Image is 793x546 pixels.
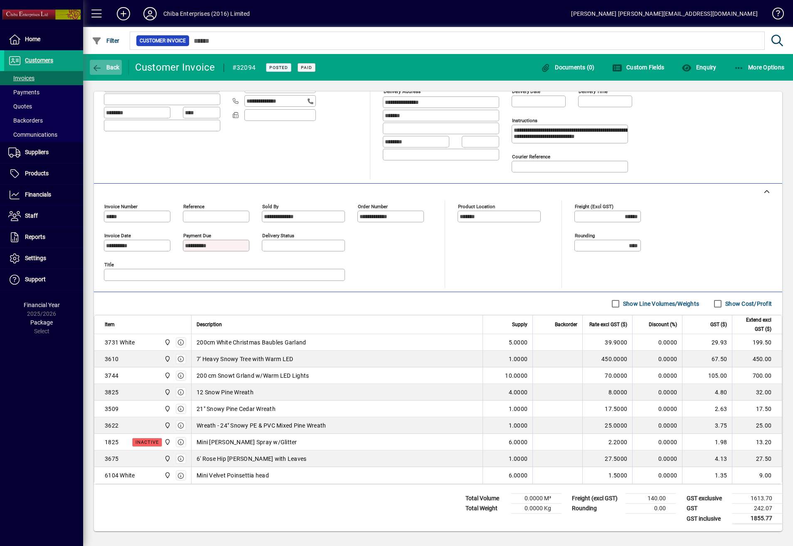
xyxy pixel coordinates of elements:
[90,60,122,75] button: Back
[162,338,172,347] span: Central
[25,255,46,261] span: Settings
[25,276,46,283] span: Support
[732,384,782,401] td: 32.00
[25,212,38,219] span: Staff
[183,233,211,239] mat-label: Payment due
[162,354,172,364] span: Central
[588,421,627,430] div: 25.0000
[4,85,83,99] a: Payments
[626,504,676,514] td: 0.00
[197,421,326,430] span: Wreath - 24" Snowy PE & PVC Mixed Pine Wreath
[25,36,40,42] span: Home
[568,494,626,504] td: Freight (excl GST)
[105,405,118,413] div: 3509
[25,191,51,198] span: Financials
[4,71,83,85] a: Invoices
[197,438,297,446] span: Mini [PERSON_NAME] Spray w/Glitter
[734,64,785,71] span: More Options
[162,438,172,447] span: Central
[732,514,782,524] td: 1855.77
[183,204,204,209] mat-label: Reference
[262,233,294,239] mat-label: Delivery status
[632,334,682,351] td: 0.0000
[163,7,250,20] div: Chiba Enterprises (2016) Limited
[632,367,682,384] td: 0.0000
[24,302,60,308] span: Financial Year
[135,440,159,445] span: Inactive
[682,367,732,384] td: 105.00
[710,320,727,329] span: GST ($)
[105,355,118,363] div: 3610
[4,113,83,128] a: Backorders
[511,494,561,504] td: 0.0000 M³
[4,163,83,184] a: Products
[509,471,528,480] span: 6.0000
[766,2,783,29] a: Knowledge Base
[732,417,782,434] td: 25.00
[197,455,306,463] span: 6' Rose Hip [PERSON_NAME] with Leaves
[682,64,716,71] span: Enquiry
[632,417,682,434] td: 0.0000
[105,371,118,380] div: 3744
[575,204,613,209] mat-label: Freight (excl GST)
[140,37,186,45] span: Customer Invoice
[512,118,537,123] mat-label: Instructions
[4,184,83,205] a: Financials
[4,248,83,269] a: Settings
[25,170,49,177] span: Products
[680,60,718,75] button: Enquiry
[732,467,782,484] td: 9.00
[105,388,118,396] div: 3825
[588,388,627,396] div: 8.0000
[632,467,682,484] td: 0.0000
[509,388,528,396] span: 4.0000
[682,384,732,401] td: 4.80
[575,233,595,239] mat-label: Rounding
[104,204,138,209] mat-label: Invoice number
[4,29,83,50] a: Home
[732,494,782,504] td: 1613.70
[4,227,83,248] a: Reports
[539,60,597,75] button: Documents (0)
[509,338,528,347] span: 5.0000
[83,60,129,75] app-page-header-button: Back
[4,99,83,113] a: Quotes
[488,80,501,93] a: View on map
[682,417,732,434] td: 3.75
[612,64,665,71] span: Custom Fields
[25,57,53,64] span: Customers
[732,334,782,351] td: 199.50
[262,204,278,209] mat-label: Sold by
[732,450,782,467] td: 27.50
[588,338,627,347] div: 39.9000
[197,355,293,363] span: 7' Heavy Snowy Tree with Warm LED
[588,405,627,413] div: 17.5000
[25,149,49,155] span: Suppliers
[632,384,682,401] td: 0.0000
[589,320,627,329] span: Rate excl GST ($)
[732,367,782,384] td: 700.00
[8,89,39,96] span: Payments
[632,434,682,450] td: 0.0000
[4,142,83,163] a: Suppliers
[682,450,732,467] td: 4.13
[197,405,276,413] span: 21" Snowy Pine Cedar Wreath
[458,204,495,209] mat-label: Product location
[555,320,577,329] span: Backorder
[579,89,608,94] mat-label: Delivery time
[301,65,312,70] span: Paid
[505,371,527,380] span: 10.0000
[104,233,131,239] mat-label: Invoice date
[682,434,732,450] td: 1.98
[197,371,309,380] span: 200 cm Snowt Grland w/Warm LED Lights
[588,355,627,363] div: 450.0000
[232,61,256,74] div: #32094
[197,320,222,329] span: Description
[92,64,120,71] span: Back
[8,117,43,124] span: Backorders
[724,300,772,308] label: Show Cost/Profit
[512,154,550,160] mat-label: Courier Reference
[682,504,732,514] td: GST
[197,338,306,347] span: 200cm White Christmas Baubles Garland
[25,234,45,240] span: Reports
